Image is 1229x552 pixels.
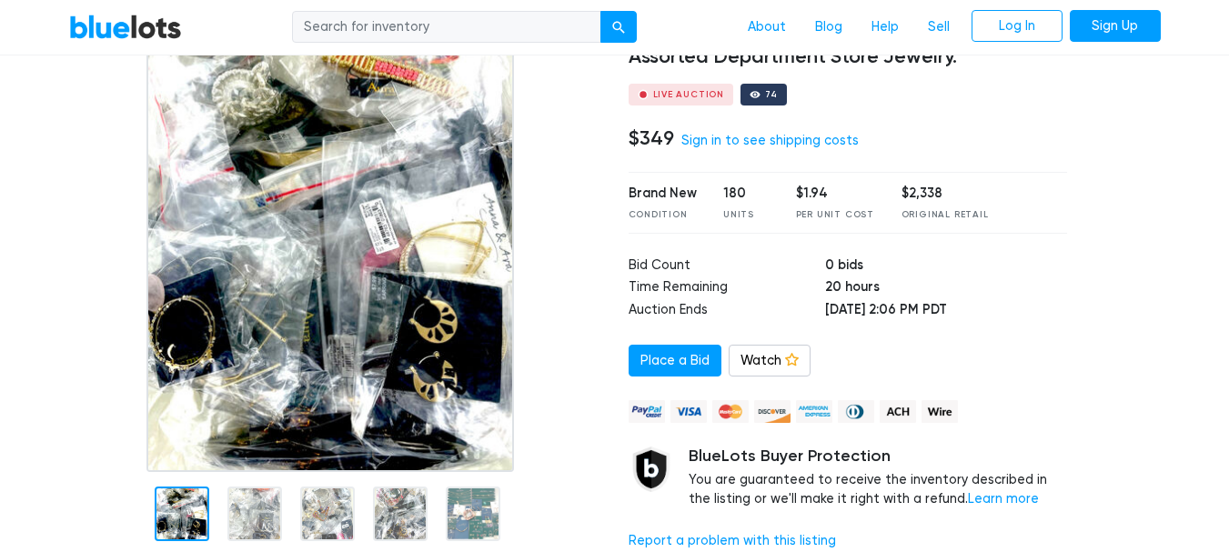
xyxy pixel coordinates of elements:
[629,256,825,278] td: Bid Count
[754,400,791,423] img: discover-82be18ecfda2d062aad2762c1ca80e2d36a4073d45c9e0ffae68cd515fbd3d32.png
[880,400,916,423] img: ach-b7992fed28a4f97f893c574229be66187b9afb3f1a8d16a4691d3d3140a8ab00.png
[629,345,721,377] a: Place a Bid
[629,533,836,548] a: Report a problem with this listing
[733,10,801,45] a: About
[670,400,707,423] img: visa-79caf175f036a155110d1892330093d4c38f53c55c9ec9e2c3a54a56571784bb.png
[146,17,514,472] img: 8e6074ee-13d6-4a1d-9ce2-ed31119c2207-1747236553.jpg
[913,10,964,45] a: Sell
[629,184,697,204] div: Brand New
[796,208,874,222] div: Per Unit Cost
[629,45,1068,69] h4: Assorted Department Store Jewelry.
[629,400,665,423] img: paypal_credit-80455e56f6e1299e8d57f40c0dcee7b8cd4ae79b9eccbfc37e2480457ba36de9.png
[723,208,769,222] div: Units
[857,10,913,45] a: Help
[968,491,1039,507] a: Learn more
[765,90,778,99] div: 74
[796,400,832,423] img: american_express-ae2a9f97a040b4b41f6397f7637041a5861d5f99d0716c09922aba4e24c8547d.png
[796,184,874,204] div: $1.94
[292,11,601,44] input: Search for inventory
[681,133,859,148] a: Sign in to see shipping costs
[825,300,1067,323] td: [DATE] 2:06 PM PDT
[629,277,825,300] td: Time Remaining
[712,400,749,423] img: mastercard-42073d1d8d11d6635de4c079ffdb20a4f30a903dc55d1612383a1b395dd17f39.png
[902,184,989,204] div: $2,338
[629,447,674,492] img: buyer_protection_shield-3b65640a83011c7d3ede35a8e5a80bfdfaa6a97447f0071c1475b91a4b0b3d01.png
[801,10,857,45] a: Blog
[972,10,1063,43] a: Log In
[689,447,1068,509] div: You are guaranteed to receive the inventory described in the listing or we'll make it right with ...
[629,300,825,323] td: Auction Ends
[689,447,1068,467] h5: BlueLots Buyer Protection
[922,400,958,423] img: wire-908396882fe19aaaffefbd8e17b12f2f29708bd78693273c0e28e3a24408487f.png
[825,277,1067,300] td: 20 hours
[825,256,1067,278] td: 0 bids
[838,400,874,423] img: diners_club-c48f30131b33b1bb0e5d0e2dbd43a8bea4cb12cb2961413e2f4250e06c020426.png
[629,208,697,222] div: Condition
[629,126,674,150] h4: $349
[729,345,811,377] a: Watch
[723,184,769,204] div: 180
[902,208,989,222] div: Original Retail
[653,90,725,99] div: Live Auction
[69,14,182,40] a: BlueLots
[1070,10,1161,43] a: Sign Up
